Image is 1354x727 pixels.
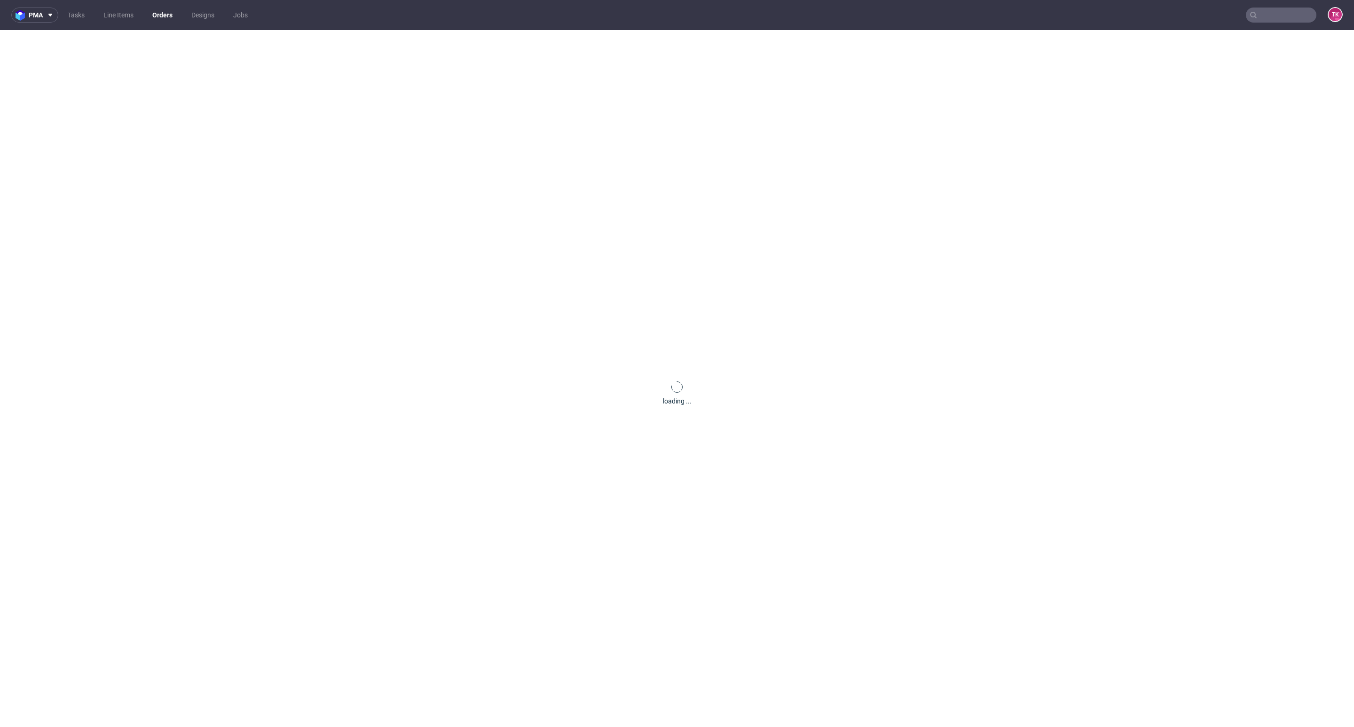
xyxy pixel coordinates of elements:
img: logo [16,10,29,21]
span: pma [29,12,43,18]
a: Line Items [98,8,139,23]
button: pma [11,8,58,23]
a: Tasks [62,8,90,23]
div: loading ... [663,396,692,406]
a: Jobs [228,8,253,23]
a: Orders [147,8,178,23]
figcaption: TK [1329,8,1342,21]
a: Designs [186,8,220,23]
